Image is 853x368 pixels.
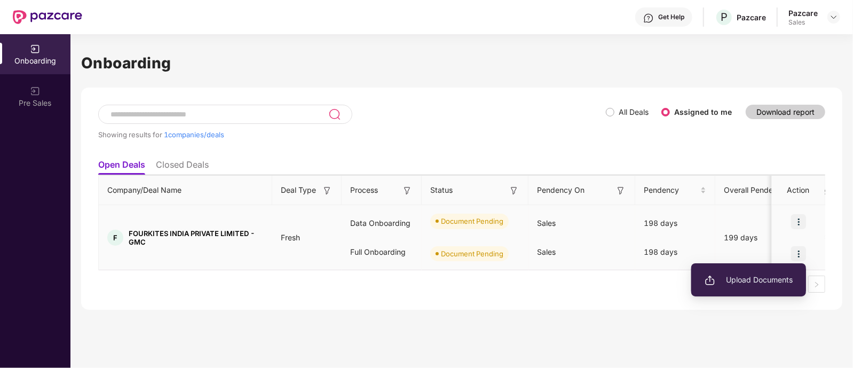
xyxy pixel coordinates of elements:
[746,105,825,119] button: Download report
[813,281,820,288] span: right
[615,185,626,196] img: svg+xml;base64,PHN2ZyB3aWR0aD0iMTYiIGhlaWdodD0iMTYiIHZpZXdCb3g9IjAgMCAxNiAxNiIgZmlsbD0ibm9uZSIgeG...
[30,44,41,54] img: svg+xml;base64,PHN2ZyB3aWR0aD0iMjAiIGhlaWdodD0iMjAiIHZpZXdCb3g9IjAgMCAyMCAyMCIgZmlsbD0ibm9uZSIgeG...
[342,209,422,238] div: Data Onboarding
[99,176,272,205] th: Company/Deal Name
[808,276,825,293] li: Next Page
[441,248,503,259] div: Document Pending
[619,107,649,116] label: All Deals
[509,185,519,196] img: svg+xml;base64,PHN2ZyB3aWR0aD0iMTYiIGhlaWdodD0iMTYiIHZpZXdCb3g9IjAgMCAxNiAxNiIgZmlsbD0ibm9uZSIgeG...
[272,233,309,242] span: Fresh
[441,216,503,226] div: Document Pending
[430,184,453,196] span: Status
[537,184,585,196] span: Pendency On
[635,238,715,267] div: 198 days
[644,184,698,196] span: Pendency
[658,13,684,21] div: Get Help
[342,238,422,267] div: Full Onboarding
[635,176,715,205] th: Pendency
[98,159,145,175] li: Open Deals
[635,209,715,238] div: 198 days
[537,218,556,228] span: Sales
[322,185,333,196] img: svg+xml;base64,PHN2ZyB3aWR0aD0iMTYiIGhlaWdodD0iMTYiIHZpZXdCb3g9IjAgMCAxNiAxNiIgZmlsbD0ibm9uZSIgeG...
[715,232,806,244] div: 199 days
[350,184,378,196] span: Process
[156,159,209,175] li: Closed Deals
[788,18,818,27] div: Sales
[772,176,825,205] th: Action
[643,13,654,24] img: svg+xml;base64,PHN2ZyBpZD0iSGVscC0zMngzMiIgeG1sbnM9Imh0dHA6Ly93d3cudzMub3JnLzIwMDAvc3ZnIiB3aWR0aD...
[674,107,732,116] label: Assigned to me
[164,130,224,139] span: 1 companies/deals
[107,230,123,246] div: F
[129,229,264,246] span: FOURKITES INDIA PRIVATE LIMITED - GMC
[705,275,715,286] img: svg+xml;base64,PHN2ZyB3aWR0aD0iMjAiIGhlaWdodD0iMjAiIHZpZXdCb3g9IjAgMCAyMCAyMCIgZmlsbD0ibm9uZSIgeG...
[30,86,41,97] img: svg+xml;base64,PHN2ZyB3aWR0aD0iMjAiIGhlaWdodD0iMjAiIHZpZXdCb3g9IjAgMCAyMCAyMCIgZmlsbD0ibm9uZSIgeG...
[830,13,838,21] img: svg+xml;base64,PHN2ZyBpZD0iRHJvcGRvd24tMzJ4MzIiIHhtbG5zPSJodHRwOi8vd3d3LnczLm9yZy8yMDAwL3N2ZyIgd2...
[715,176,806,205] th: Overall Pendency
[705,274,793,286] span: Upload Documents
[788,8,818,18] div: Pazcare
[808,276,825,293] button: right
[281,184,316,196] span: Deal Type
[791,246,806,261] img: icon
[737,12,766,22] div: Pazcare
[537,247,556,256] span: Sales
[81,51,842,75] h1: Onboarding
[328,108,341,121] img: svg+xml;base64,PHN2ZyB3aWR0aD0iMjQiIGhlaWdodD0iMjUiIHZpZXdCb3g9IjAgMCAyNCAyNSIgZmlsbD0ibm9uZSIgeG...
[791,214,806,229] img: icon
[13,10,82,24] img: New Pazcare Logo
[98,130,606,139] div: Showing results for
[402,185,413,196] img: svg+xml;base64,PHN2ZyB3aWR0aD0iMTYiIGhlaWdodD0iMTYiIHZpZXdCb3g9IjAgMCAxNiAxNiIgZmlsbD0ibm9uZSIgeG...
[721,11,728,24] span: P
